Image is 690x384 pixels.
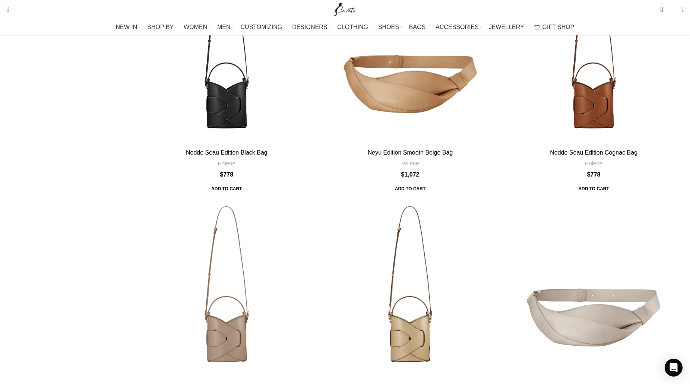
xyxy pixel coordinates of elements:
[587,171,591,178] span: $
[503,198,684,379] a: Neyu Edition Smooth Chalk Bag
[2,20,688,35] div: Main navigation
[184,20,210,35] a: WOMEN
[587,171,601,178] bdi: 778
[206,182,247,196] a: Add to cart: “Nodde Seau Edition Black Bag”
[670,7,676,13] span: 0
[585,159,602,167] a: Polene
[220,171,224,178] span: $
[401,171,405,178] span: $
[550,149,637,156] a: Nodde Seau Edition Cognac Bag
[534,20,575,35] a: GIFT SHOP
[292,20,330,35] a: DESIGNERS
[116,20,140,35] a: NEW IN
[116,23,137,31] span: NEW IN
[218,159,235,167] a: Polene
[147,23,174,31] span: SHOP BY
[409,20,428,35] a: BAGS
[186,149,268,156] a: Nodde Seau Edition Black Bag
[534,25,540,29] img: GiftBag
[337,23,368,31] span: CLOTHING
[220,171,234,178] bdi: 778
[333,6,358,12] a: Site logo
[390,182,431,196] span: Add to cart
[489,20,527,35] a: JEWELLERY
[241,20,285,35] a: CUSTOMIZING
[661,4,667,9] span: 0
[656,2,667,17] a: 0
[320,198,501,379] a: Nodde Seau Edition Sand Bag
[489,23,524,31] span: JEWELLERY
[2,2,9,17] a: Search
[337,20,371,35] a: CLOTHING
[542,23,575,31] span: GIFT SHOP
[378,20,402,35] a: SHOES
[292,23,327,31] span: DESIGNERS
[378,23,399,31] span: SHOES
[217,20,233,35] a: MEN
[669,2,676,17] div: My Wishlist
[573,182,614,196] span: Add to cart
[184,23,207,31] span: WOMEN
[206,182,247,196] span: Add to cart
[436,23,479,31] span: ACCESSORIES
[436,20,481,35] a: ACCESSORIES
[401,171,420,178] bdi: 1,072
[401,159,419,167] a: Polene
[573,182,614,196] a: Add to cart: “Nodde Seau Edition Cognac Bag”
[665,359,683,377] div: Open Intercom Messenger
[147,20,176,35] a: SHOP BY
[390,182,431,196] a: Add to cart: “Neyu Edition Smooth Beige Bag”
[368,149,453,156] a: Neyu Edition Smooth Beige Bag
[241,23,282,31] span: CUSTOMIZING
[136,198,317,379] a: Nodde Seau Edition Taupe Bag
[409,23,425,31] span: BAGS
[217,23,231,31] span: MEN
